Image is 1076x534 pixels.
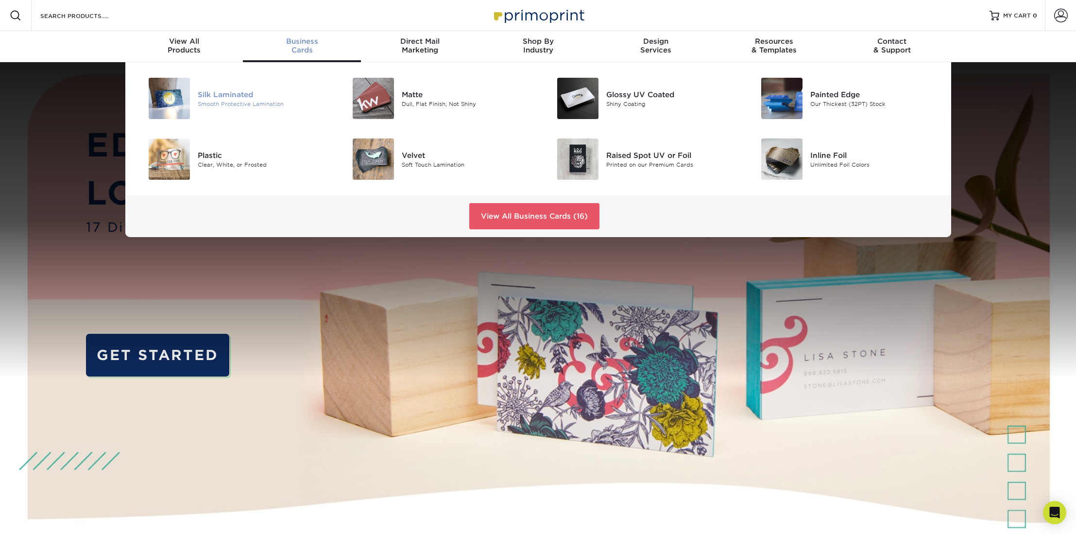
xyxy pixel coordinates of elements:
a: Direct MailMarketing [361,31,479,62]
span: Design [597,37,715,46]
span: 0 [1033,12,1037,19]
a: Raised Spot UV or Foil Business Cards Raised Spot UV or Foil Printed on our Premium Cards [546,135,735,184]
img: Matte Business Cards [353,78,394,119]
a: BusinessCards [243,31,361,62]
span: MY CART [1003,12,1031,20]
a: Painted Edge Business Cards Painted Edge Our Thickest (32PT) Stock [750,74,939,123]
span: Direct Mail [361,37,479,46]
img: Velvet Business Cards [353,138,394,180]
img: Plastic Business Cards [149,138,190,180]
div: Clear, White, or Frosted [198,160,326,169]
a: Plastic Business Cards Plastic Clear, White, or Frosted [137,135,327,184]
div: Printed on our Premium Cards [606,160,735,169]
div: Open Intercom Messenger [1043,501,1066,524]
img: Silk Laminated Business Cards [149,78,190,119]
span: Contact [833,37,951,46]
span: Shop By [479,37,597,46]
a: DesignServices [597,31,715,62]
div: Shiny Coating [606,100,735,108]
a: View All Business Cards (16) [469,203,599,229]
div: Silk Laminated [198,89,326,100]
img: Raised Spot UV or Foil Business Cards [557,138,598,180]
img: Painted Edge Business Cards [761,78,803,119]
div: Velvet [402,150,530,160]
div: Industry [479,37,597,54]
a: Glossy UV Coated Business Cards Glossy UV Coated Shiny Coating [546,74,735,123]
div: Matte [402,89,530,100]
a: Velvet Business Cards Velvet Soft Touch Lamination [341,135,531,184]
div: & Templates [715,37,833,54]
div: Unlimited Foil Colors [810,160,939,169]
div: Inline Foil [810,150,939,160]
span: Business [243,37,361,46]
div: Services [597,37,715,54]
div: & Support [833,37,951,54]
img: Primoprint [490,5,587,26]
span: View All [125,37,243,46]
span: Resources [715,37,833,46]
div: Glossy UV Coated [606,89,735,100]
a: Contact& Support [833,31,951,62]
a: Shop ByIndustry [479,31,597,62]
div: Smooth Protective Lamination [198,100,326,108]
img: Glossy UV Coated Business Cards [557,78,598,119]
div: Painted Edge [810,89,939,100]
a: Inline Foil Business Cards Inline Foil Unlimited Foil Colors [750,135,939,184]
div: Dull, Flat Finish, Not Shiny [402,100,530,108]
a: Silk Laminated Business Cards Silk Laminated Smooth Protective Lamination [137,74,327,123]
img: Inline Foil Business Cards [761,138,803,180]
div: Marketing [361,37,479,54]
a: Resources& Templates [715,31,833,62]
a: View AllProducts [125,31,243,62]
div: Soft Touch Lamination [402,160,530,169]
div: Our Thickest (32PT) Stock [810,100,939,108]
div: Cards [243,37,361,54]
iframe: Google Customer Reviews [2,504,83,531]
div: Plastic [198,150,326,160]
div: Products [125,37,243,54]
div: Raised Spot UV or Foil [606,150,735,160]
input: SEARCH PRODUCTS..... [39,10,134,21]
a: Matte Business Cards Matte Dull, Flat Finish, Not Shiny [341,74,531,123]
